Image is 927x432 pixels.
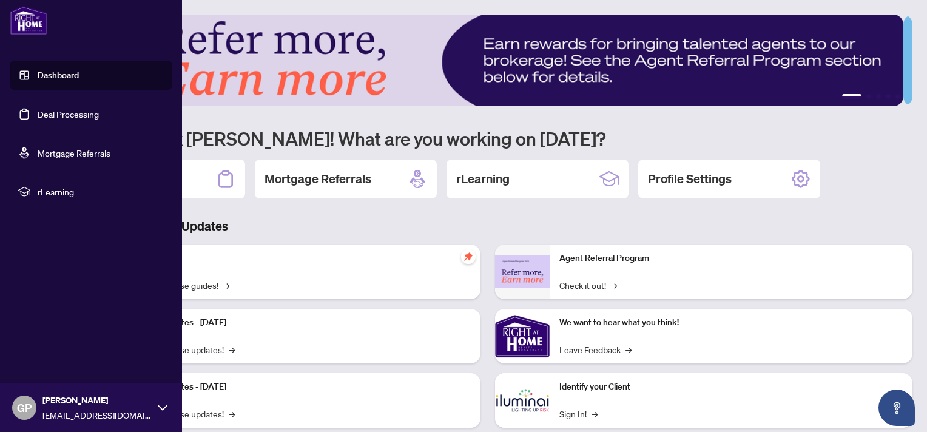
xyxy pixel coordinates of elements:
button: 4 [886,94,891,99]
button: 2 [866,94,871,99]
img: We want to hear what you think! [495,309,550,363]
span: → [592,407,598,420]
span: [EMAIL_ADDRESS][DOMAIN_NAME] [42,408,152,422]
p: We want to hear what you think! [559,316,903,329]
img: Slide 0 [63,15,903,106]
span: → [229,343,235,356]
span: pushpin [461,249,476,264]
button: Open asap [878,390,915,426]
span: rLearning [38,185,164,198]
span: → [611,278,617,292]
p: Self-Help [127,252,471,265]
img: Agent Referral Program [495,255,550,288]
span: GP [17,399,32,416]
h2: rLearning [456,170,510,187]
h1: Welcome back [PERSON_NAME]! What are you working on [DATE]? [63,127,912,150]
span: → [229,407,235,420]
span: → [625,343,632,356]
a: Sign In!→ [559,407,598,420]
h3: Brokerage & Industry Updates [63,218,912,235]
p: Platform Updates - [DATE] [127,380,471,394]
p: Agent Referral Program [559,252,903,265]
button: 5 [895,94,900,99]
p: Identify your Client [559,380,903,394]
a: Leave Feedback→ [559,343,632,356]
a: Deal Processing [38,109,99,120]
h2: Profile Settings [648,170,732,187]
button: 3 [876,94,881,99]
span: [PERSON_NAME] [42,394,152,407]
a: Check it out!→ [559,278,617,292]
a: Mortgage Referrals [38,147,110,158]
img: logo [10,6,47,35]
h2: Mortgage Referrals [265,170,371,187]
span: → [223,278,229,292]
button: 1 [842,94,861,99]
img: Identify your Client [495,373,550,428]
a: Dashboard [38,70,79,81]
p: Platform Updates - [DATE] [127,316,471,329]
